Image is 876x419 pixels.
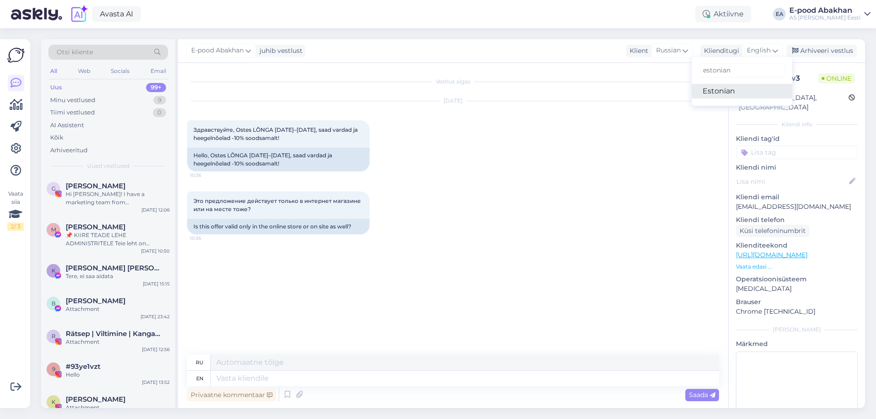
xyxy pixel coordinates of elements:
[187,389,276,401] div: Privaatne kommentaar
[66,223,125,231] span: Martin Eggers
[66,190,170,207] div: Hi [PERSON_NAME]! I have a marketing team from [GEOGRAPHIC_DATA] ready to help you. If you are in...
[52,300,56,307] span: В
[736,145,858,159] input: Lisa tag
[50,108,95,117] div: Tiimi vestlused
[736,163,858,172] p: Kliendi nimi
[52,366,55,372] span: 9
[141,207,170,213] div: [DATE] 12:06
[66,395,125,403] span: Katrina Randma
[66,297,125,305] span: Виктор Стриков
[193,126,359,141] span: Здравствуйте, Ostes LÕNGA [DATE]–[DATE], saad vardad ja heegelnõelad -10% soodsamalt!
[50,146,88,155] div: Arhiveeritud
[736,225,809,237] div: Küsi telefoninumbrit
[692,84,792,98] a: Estonian
[66,371,170,379] div: Hello
[7,190,24,231] div: Vaata siia
[736,215,858,225] p: Kliendi telefon
[52,333,56,340] span: R
[789,14,860,21] div: AS [PERSON_NAME] Eesti
[142,346,170,353] div: [DATE] 12:56
[736,307,858,316] p: Chrome [TECHNICAL_ID]
[66,362,100,371] span: #93ye1vzt
[187,97,719,105] div: [DATE]
[143,280,170,287] div: [DATE] 15:15
[191,46,244,56] span: E-pood Abakhan
[87,162,130,170] span: Uued vestlused
[190,235,224,242] span: 10:36
[193,197,362,212] span: Это предложение действует только в интернет магазине или на месте тоже?
[190,172,224,179] span: 10:36
[7,47,25,64] img: Askly Logo
[187,78,719,86] div: Vestlus algas
[626,46,648,56] div: Klient
[141,313,170,320] div: [DATE] 23:42
[50,83,62,92] div: Uus
[66,338,170,346] div: Attachment
[736,176,847,186] input: Lisa nimi
[50,96,95,105] div: Minu vestlused
[739,93,849,112] div: [GEOGRAPHIC_DATA], [GEOGRAPHIC_DATA]
[736,192,858,202] p: Kliendi email
[736,339,858,349] p: Märkmed
[656,46,681,56] span: Russian
[773,8,786,21] div: EA
[142,379,170,386] div: [DATE] 13:52
[50,121,84,130] div: AI Assistent
[256,46,302,56] div: juhib vestlust
[153,96,166,105] div: 9
[66,305,170,313] div: Attachment
[92,6,141,22] a: Avasta AI
[66,231,170,248] div: 📌 KIIRE TEADE LEHE ADMINISTRITELE Teie leht on rikkunud Meta kogukonna juhiseid ja reklaamipoliit...
[57,47,93,57] span: Otsi kliente
[736,134,858,144] p: Kliendi tag'id
[736,263,858,271] p: Vaata edasi ...
[736,284,858,294] p: [MEDICAL_DATA]
[689,391,715,399] span: Saada
[66,330,161,338] span: Rätsep | Viltimine | Kangastelgedel kudumine
[66,403,170,412] div: Attachment
[700,46,739,56] div: Klienditugi
[736,120,858,129] div: Kliendi info
[695,6,751,22] div: Aktiivne
[736,274,858,284] p: Operatsioonisüsteem
[736,251,808,259] a: [URL][DOMAIN_NAME]
[196,355,203,370] div: ru
[699,63,785,78] input: Kirjuta, millist tag'i otsid
[736,326,858,334] div: [PERSON_NAME]
[736,241,858,250] p: Klienditeekond
[153,108,166,117] div: 0
[109,65,131,77] div: Socials
[789,7,871,21] a: E-pood AbakhanAS [PERSON_NAME] Eesti
[196,371,203,386] div: en
[66,182,125,190] span: Gian Franco Serrudo
[51,226,56,233] span: M
[818,73,855,83] span: Online
[76,65,92,77] div: Web
[66,272,170,280] div: Tere, ei saa aidata
[52,185,56,192] span: G
[146,83,166,92] div: 99+
[736,297,858,307] p: Brauser
[187,148,370,171] div: Hello, Ostes LÕNGA [DATE]–[DATE], saad vardad ja heegelnõelad -10% soodsamalt!
[789,7,860,14] div: E-pood Abakhan
[149,65,168,77] div: Email
[187,219,370,234] div: Is this offer valid only in the online store or on site as well?
[66,264,161,272] span: Karl Eik Rebane
[48,65,59,77] div: All
[52,267,56,274] span: K
[141,248,170,254] div: [DATE] 10:50
[747,46,771,56] span: English
[7,222,24,231] div: 2 / 3
[52,398,56,405] span: K
[787,45,857,57] div: Arhiveeri vestlus
[50,133,63,142] div: Kõik
[736,202,858,212] p: [EMAIL_ADDRESS][DOMAIN_NAME]
[69,5,89,24] img: explore-ai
